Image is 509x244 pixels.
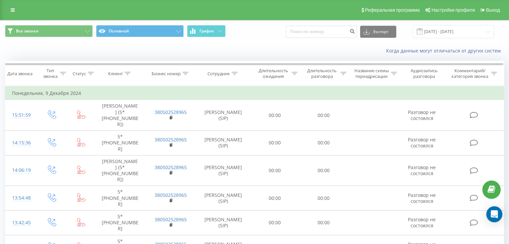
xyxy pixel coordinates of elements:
[95,155,145,186] td: [PERSON_NAME] (5*[PHONE_NUMBER])
[251,211,299,235] td: 00:00
[196,100,251,131] td: [PERSON_NAME] (SIP)
[486,206,502,222] div: Open Intercom Messenger
[155,164,187,170] a: 380502528965
[196,155,251,186] td: [PERSON_NAME] (SIP)
[251,100,299,131] td: 00:00
[95,211,145,235] td: 5*[PHONE_NUMBER]
[207,71,230,77] div: Сотрудник
[199,29,214,33] span: График
[365,7,420,13] span: Реферальная программа
[16,28,38,34] span: Все звонки
[299,186,348,211] td: 00:00
[42,68,58,79] div: Тип звонка
[12,216,30,229] div: 13:42:45
[251,155,299,186] td: 00:00
[251,186,299,211] td: 00:00
[286,26,357,38] input: Поиск по номеру
[299,100,348,131] td: 00:00
[155,109,187,115] a: 380502528965
[5,87,504,100] td: Понедельник, 9 Декабря 2024
[95,100,145,131] td: [PERSON_NAME] (5*[PHONE_NUMBER])
[386,47,504,54] a: Когда данные могут отличаться от других систем
[7,71,32,77] div: Дата звонка
[155,192,187,198] a: 380502528965
[155,136,187,143] a: 380502528965
[12,164,30,177] div: 14:06:19
[354,68,389,79] div: Название схемы переадресации
[405,68,444,79] div: Аудиозапись разговора
[152,71,181,77] div: Бизнес номер
[305,68,339,79] div: Длительность разговора
[108,71,123,77] div: Клиент
[155,216,187,223] a: 380502528965
[408,109,436,121] span: Разговор не состоялся
[408,216,436,229] span: Разговор не состоялся
[196,211,251,235] td: [PERSON_NAME] (SIP)
[408,192,436,204] span: Разговор не состоялся
[299,211,348,235] td: 00:00
[95,131,145,155] td: 5*[PHONE_NUMBER]
[408,136,436,149] span: Разговор не состоялся
[486,7,500,13] span: Выход
[408,164,436,176] span: Разговор не состоялся
[95,186,145,211] td: 5*[PHONE_NUMBER]
[251,131,299,155] td: 00:00
[5,25,93,37] button: Все звонки
[196,186,251,211] td: [PERSON_NAME] (SIP)
[96,25,184,37] button: Основной
[12,192,30,205] div: 13:54:48
[257,68,290,79] div: Длительность ожидания
[360,26,396,38] button: Экспорт
[431,7,475,13] span: Настройки профиля
[299,155,348,186] td: 00:00
[196,131,251,155] td: [PERSON_NAME] (SIP)
[12,136,30,149] div: 14:15:36
[299,131,348,155] td: 00:00
[12,109,30,122] div: 15:51:59
[73,71,86,77] div: Статус
[450,68,489,79] div: Комментарий/категория звонка
[187,25,226,37] button: График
